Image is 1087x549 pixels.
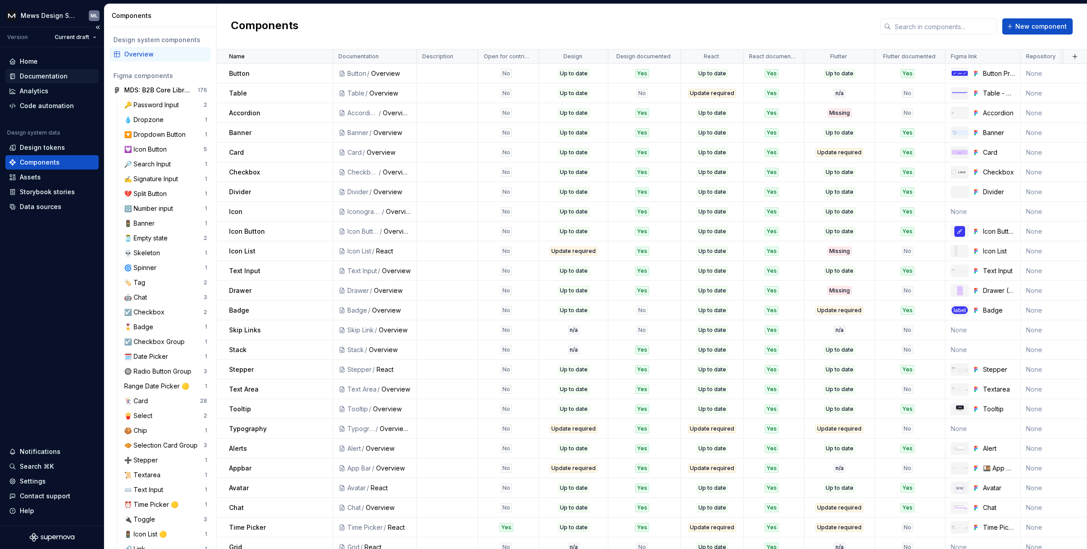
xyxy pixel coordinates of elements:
[765,109,779,118] div: Yes
[901,187,914,196] div: Yes
[20,87,48,96] div: Analytics
[121,187,211,201] a: 💔 Split Button1
[635,69,649,78] div: Yes
[952,150,968,154] img: Card
[5,200,99,214] a: Data sources
[205,383,207,390] div: 1
[204,294,207,301] div: 3
[112,11,212,20] div: Components
[20,158,60,167] div: Components
[383,109,411,118] div: Overview
[124,515,159,524] div: 🔌 Toggle
[824,187,855,196] div: Up to date
[121,127,211,142] a: 🔽 Dropdown Button1
[124,293,151,302] div: 🤖 Chat
[204,101,207,109] div: 2
[383,168,411,177] div: Overview
[371,247,376,256] div: /
[124,86,191,95] div: MDS: B2B Core Library
[124,100,182,109] div: 🔑 Password Input
[635,128,649,137] div: Yes
[205,175,207,183] div: 1
[901,148,914,157] div: Yes
[121,320,211,334] a: 🎖️ Badge1
[827,109,852,118] div: Missing
[110,47,211,61] a: Overview
[902,109,913,118] div: No
[121,261,211,275] a: 🌀 Spinner1
[229,53,245,60] p: Name
[20,447,61,456] div: Notifications
[124,278,149,287] div: 🏷️ Tag
[381,207,386,216] div: /
[5,185,99,199] a: Storybook stories
[51,31,100,44] button: Current draft
[697,187,728,196] div: Up to date
[113,35,207,44] div: Design system components
[824,168,855,177] div: Up to date
[205,205,207,212] div: 1
[954,226,965,237] img: Icon Button Primary
[121,409,211,423] a: 🍟 Select2
[124,441,201,450] div: 🧇 Selection Card Group
[121,423,211,438] a: 🍪 Chip1
[635,247,649,256] div: Yes
[121,364,211,379] a: 🔘 Radio Button Group3
[121,157,211,171] a: 🔎 Search Input1
[765,187,779,196] div: Yes
[1021,162,1087,182] td: None
[204,442,207,449] div: 3
[204,309,207,316] div: 2
[362,148,367,157] div: /
[983,227,1015,236] div: Icon Button Primary
[124,308,168,317] div: ☑️ Checkbox
[952,91,968,95] img: Table - Detach Me!
[883,53,935,60] p: Flutter documented
[113,71,207,80] div: Figma components
[765,207,779,216] div: Yes
[121,379,211,393] a: Range Date Picker 🟡1
[347,148,362,157] div: Card
[200,397,207,405] div: 28
[124,248,164,257] div: 💀 Skeleton
[124,145,170,154] div: 💟 Icon Button
[5,474,99,488] a: Settings
[901,227,914,236] div: Yes
[205,249,207,257] div: 1
[205,501,207,508] div: 1
[501,247,512,256] div: No
[901,168,914,177] div: Yes
[501,89,512,98] div: No
[952,367,968,371] img: Stepper
[983,187,1015,196] div: Divider
[765,247,779,256] div: Yes
[20,101,74,110] div: Code automation
[347,187,368,196] div: Divider
[229,227,265,236] p: Icon Button
[983,109,1015,118] div: Accordion
[688,89,736,98] div: Update required
[379,227,384,236] div: /
[765,89,779,98] div: Yes
[637,89,648,98] div: No
[830,53,847,60] p: Flutter
[124,322,157,331] div: 🎖️ Badge
[121,246,211,260] a: 💀 Skeleton1
[501,109,512,118] div: No
[347,227,379,236] div: Icon Button
[955,246,965,257] img: Icon List
[373,128,411,137] div: Overview
[1015,22,1067,31] span: New component
[697,227,728,236] div: Up to date
[815,148,863,157] div: Update required
[635,148,649,157] div: Yes
[121,113,211,127] a: 💧 Dropzone1
[124,367,195,376] div: 🔘 Radio Button Group
[501,227,512,236] div: No
[205,264,207,271] div: 1
[121,483,211,497] a: ⌨️ Text Input1
[834,89,845,98] div: n/a
[1002,18,1073,35] button: New component
[121,290,211,305] a: 🤖 Chat3
[983,168,1015,177] div: Checkbox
